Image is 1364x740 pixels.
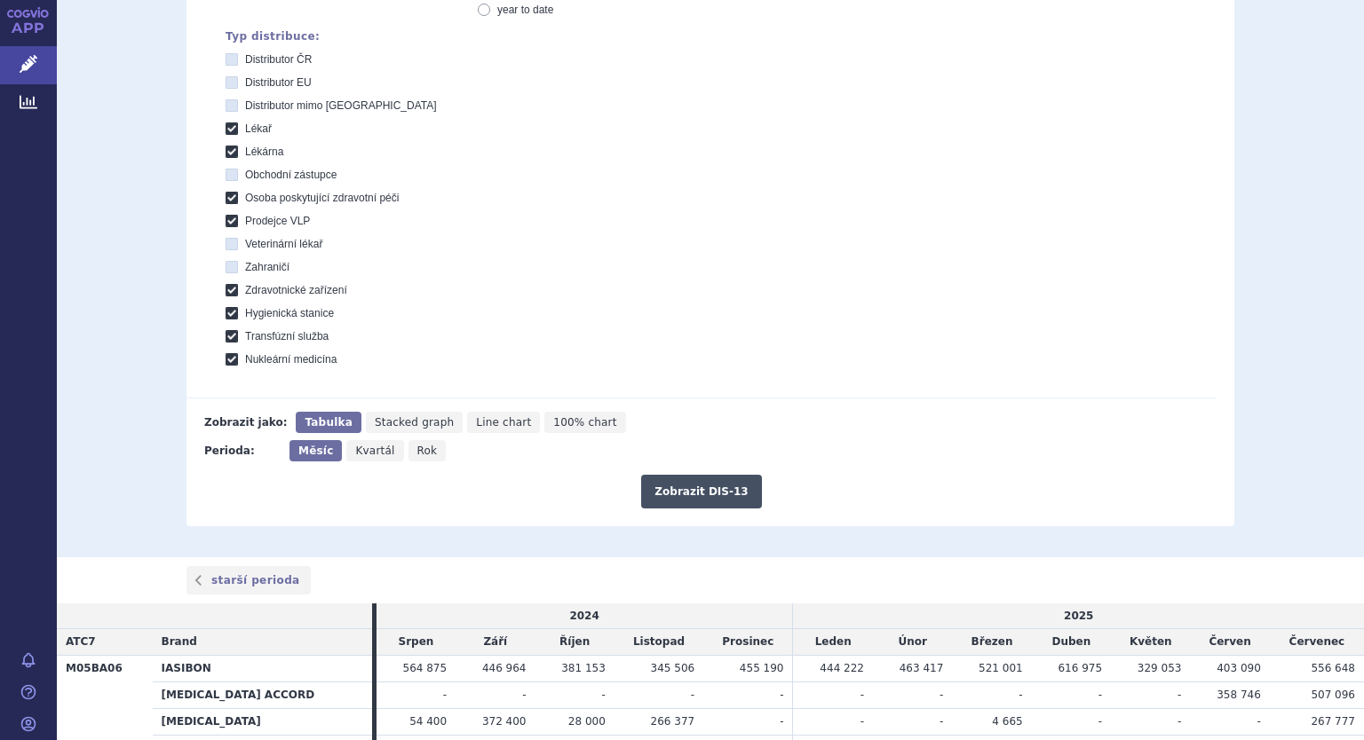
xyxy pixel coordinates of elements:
span: 372 400 [482,715,527,728]
span: 4 665 [992,715,1022,728]
td: 2024 [377,603,793,629]
span: Veterinární lékař [245,238,322,250]
span: 329 053 [1138,662,1182,674]
span: Tabulka [305,416,352,429]
td: Únor [873,629,952,656]
td: Prosinec [703,629,793,656]
td: Březen [952,629,1031,656]
span: Distributor EU [245,76,312,89]
span: - [1019,689,1022,701]
td: Leden [793,629,873,656]
span: - [691,689,694,701]
span: Transfúzní služba [245,330,329,342]
span: - [860,715,864,728]
span: - [780,689,783,701]
span: 54 400 [409,715,447,728]
span: Kvartál [355,445,394,457]
td: Červen [1190,629,1269,656]
span: - [940,689,943,701]
div: Perioda: [204,440,281,461]
span: 463 417 [900,662,944,674]
span: 100% chart [553,416,616,429]
span: - [940,715,943,728]
span: 455 190 [740,662,784,674]
span: Rok [417,445,438,457]
span: Distributor mimo [GEOGRAPHIC_DATA] [245,99,437,112]
span: 403 090 [1217,662,1261,674]
a: starší perioda [186,566,311,594]
th: [MEDICAL_DATA] ACCORD [153,682,372,709]
span: ATC7 [66,635,96,648]
span: - [860,689,864,701]
span: Line chart [476,416,531,429]
span: 358 746 [1217,689,1261,701]
span: 446 964 [482,662,527,674]
span: 616 975 [1058,662,1102,674]
span: Lékař [245,122,272,135]
span: - [1178,689,1181,701]
span: Prodejce VLP [245,215,310,227]
span: Stacked graph [375,416,454,429]
td: Duben [1032,629,1111,656]
span: 564 875 [403,662,448,674]
span: Osoba poskytující zdravotní péči [245,192,399,204]
td: Srpen [377,629,456,656]
span: 266 377 [651,715,695,728]
div: Zobrazit jako: [204,412,287,433]
span: 556 648 [1311,662,1355,674]
span: - [1178,715,1181,728]
span: Lékárna [245,146,283,158]
span: Obchodní zástupce [245,169,337,181]
span: 507 096 [1311,689,1355,701]
span: 28 000 [568,715,606,728]
span: 381 153 [561,662,606,674]
td: Listopad [615,629,703,656]
th: [MEDICAL_DATA] [153,708,372,735]
span: - [1098,689,1102,701]
span: year to date [497,4,553,16]
span: Nukleární medicína [245,353,337,366]
span: 444 222 [820,662,864,674]
span: Zdravotnické zařízení [245,284,347,296]
span: - [602,689,606,701]
span: Zahraničí [245,261,289,273]
span: 267 777 [1311,715,1355,728]
span: - [1098,715,1102,728]
td: Říjen [535,629,615,656]
span: Hygienická stanice [245,307,334,319]
span: 345 506 [651,662,695,674]
span: Distributor ČR [245,53,312,66]
span: - [1257,715,1260,728]
span: - [522,689,526,701]
span: 521 001 [979,662,1023,674]
div: Typ distribuce: [226,30,1217,43]
button: Zobrazit DIS-13 [641,475,761,508]
td: 2025 [793,603,1364,629]
td: Květen [1111,629,1190,656]
span: - [443,689,447,701]
span: Měsíc [298,445,333,457]
span: Brand [162,635,197,648]
span: - [780,715,783,728]
th: IASIBON [153,656,372,682]
td: Červenec [1270,629,1364,656]
td: Září [456,629,535,656]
